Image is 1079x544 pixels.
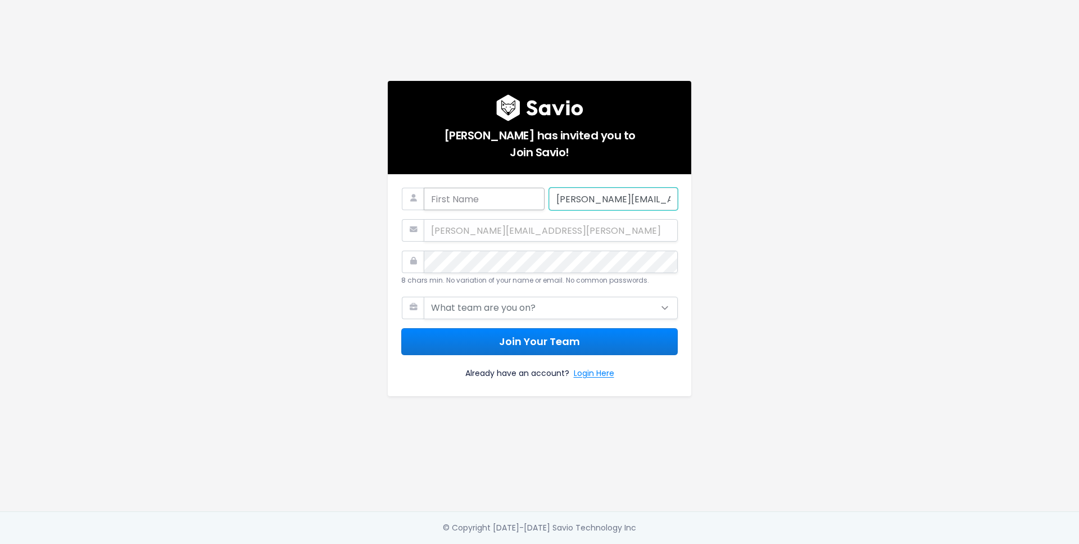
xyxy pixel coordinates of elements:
[401,328,678,356] button: Join Your Team
[443,521,636,535] div: © Copyright [DATE]-[DATE] Savio Technology Inc
[401,276,649,285] small: 8 chars min. No variation of your name or email. No common passwords.
[401,121,678,161] h5: [PERSON_NAME] has invited you to Join Savio!
[549,188,678,210] input: Last Name
[424,188,545,210] input: First Name
[496,94,583,121] img: logo600x187.a314fd40982d.png
[401,355,678,383] div: Already have an account?
[574,366,614,383] a: Login Here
